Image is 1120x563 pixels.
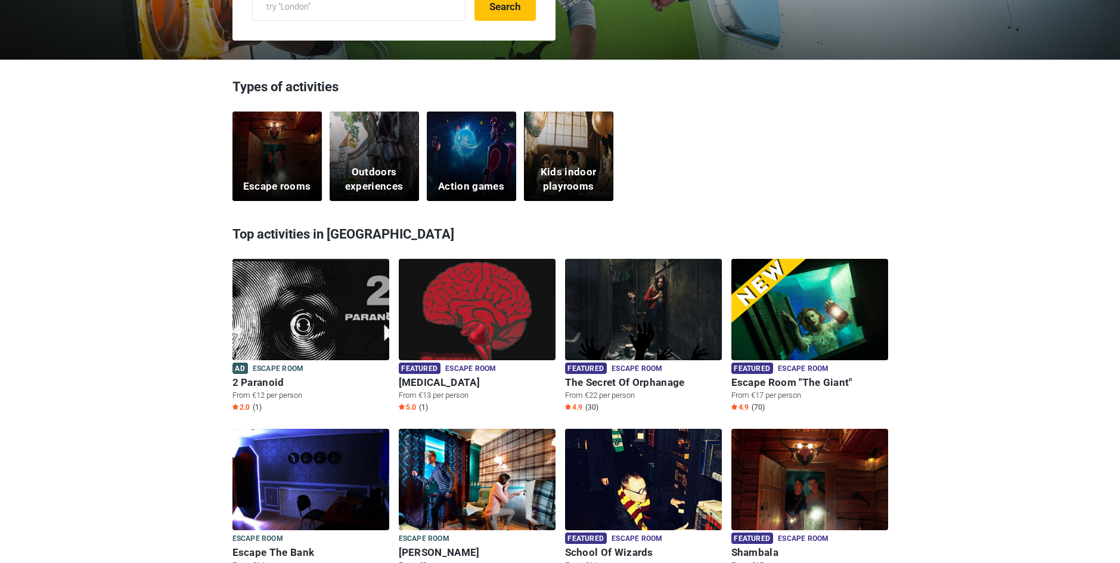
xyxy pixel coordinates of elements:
p: From €17 per person [731,390,888,401]
img: Star [731,404,737,410]
p: From €12 per person [232,390,389,401]
span: Escape room [399,533,449,546]
h6: Escape Room "The Giant" [731,376,888,389]
span: Featured [399,363,440,374]
span: Ad [232,363,248,374]
p: From €22 per person [565,390,722,401]
h5: Escape rooms [243,180,311,194]
a: Escape Room "The Giant" Featured Escape room Escape Room "The Giant" From €17 per person Star4.9 ... [731,259,888,414]
h3: Top activities in [GEOGRAPHIC_DATA] [232,219,888,250]
h6: [MEDICAL_DATA] [399,376,556,389]
img: Star [232,404,238,410]
img: The Secret Of Orphanage [565,259,722,375]
img: Escape The Bank [232,429,389,545]
span: 5.0 [399,403,416,412]
span: Featured [731,533,773,544]
span: Escape room [253,363,303,376]
span: Escape room [612,363,662,376]
h6: Shambala [731,546,888,559]
span: Featured [565,363,607,374]
h5: Kids indoor playrooms [531,165,606,194]
img: Escape Room "The Giant" [731,259,888,375]
img: Star [565,404,571,410]
img: Paranoia [399,259,556,375]
img: 2 Paranoid [232,259,389,375]
h3: Types of activities [232,78,888,103]
a: The Secret Of Orphanage Featured Escape room The Secret Of Orphanage From €22 per person Star4.9 ... [565,259,722,414]
span: Escape room [445,363,496,376]
span: Featured [565,533,607,544]
img: Sherlock Holmes [399,429,556,545]
a: Escape rooms [232,112,322,201]
h6: Escape The Bank [232,546,389,559]
span: Escape room [778,533,829,546]
h5: Outdoors experiences [337,165,411,194]
h6: 2 Paranoid [232,376,389,389]
h5: Action games [438,180,504,194]
img: Shambala [731,429,888,545]
span: 4.9 [731,403,749,412]
h6: [PERSON_NAME] [399,546,556,559]
h6: The Secret Of Orphanage [565,376,722,389]
img: Star [399,404,405,410]
a: 2 Paranoid Ad Escape room 2 Paranoid From €12 per person Star2.0 (1) [232,259,389,414]
a: Outdoors experiences [330,112,419,201]
span: 4.9 [565,403,582,412]
span: Escape room [612,533,662,546]
a: Action games [427,112,516,201]
p: From €13 per person [399,390,556,401]
span: 2.0 [232,403,250,412]
span: (70) [752,403,765,412]
h6: School Of Wizards [565,546,722,559]
span: Escape room [232,533,283,546]
span: (30) [585,403,598,412]
img: School Of Wizards [565,429,722,545]
span: Escape room [778,363,829,376]
span: Featured [731,363,773,374]
span: (1) [253,403,262,412]
a: Paranoia Featured Escape room [MEDICAL_DATA] From €13 per person Star5.0 (1) [399,259,556,414]
a: Kids indoor playrooms [524,112,613,201]
span: (1) [419,403,428,412]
